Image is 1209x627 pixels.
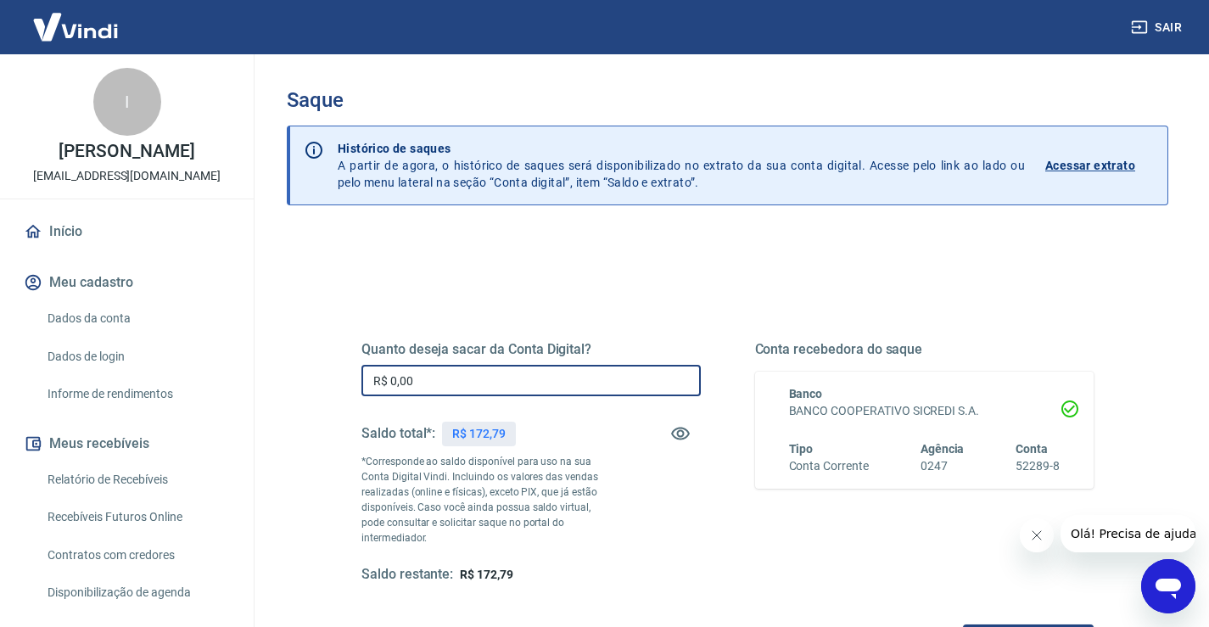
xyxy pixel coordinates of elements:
[1020,518,1054,552] iframe: Fechar mensagem
[33,167,221,185] p: [EMAIL_ADDRESS][DOMAIN_NAME]
[789,457,869,475] h6: Conta Corrente
[789,402,1061,420] h6: BANCO COOPERATIVO SICREDI S.A.
[338,140,1025,191] p: A partir de agora, o histórico de saques será disponibilizado no extrato da sua conta digital. Ac...
[41,500,233,535] a: Recebíveis Futuros Online
[20,264,233,301] button: Meu cadastro
[20,1,131,53] img: Vindi
[10,12,143,25] span: Olá! Precisa de ajuda?
[789,387,823,400] span: Banco
[361,425,435,442] h5: Saldo total*:
[1045,157,1135,174] p: Acessar extrato
[59,143,194,160] p: [PERSON_NAME]
[20,425,233,462] button: Meus recebíveis
[452,425,506,443] p: R$ 172,79
[1141,559,1195,613] iframe: Botão para abrir a janela de mensagens
[41,377,233,411] a: Informe de rendimentos
[361,454,616,546] p: *Corresponde ao saldo disponível para uso na sua Conta Digital Vindi. Incluindo os valores das ve...
[1045,140,1154,191] a: Acessar extrato
[1016,457,1060,475] h6: 52289-8
[789,442,814,456] span: Tipo
[1128,12,1189,43] button: Sair
[41,575,233,610] a: Disponibilização de agenda
[921,457,965,475] h6: 0247
[361,341,701,358] h5: Quanto deseja sacar da Conta Digital?
[41,462,233,497] a: Relatório de Recebíveis
[41,301,233,336] a: Dados da conta
[460,568,513,581] span: R$ 172,79
[361,566,453,584] h5: Saldo restante:
[755,341,1094,358] h5: Conta recebedora do saque
[921,442,965,456] span: Agência
[1016,442,1048,456] span: Conta
[41,538,233,573] a: Contratos com credores
[287,88,1168,112] h3: Saque
[41,339,233,374] a: Dados de login
[93,68,161,136] div: I
[338,140,1025,157] p: Histórico de saques
[20,213,233,250] a: Início
[1061,515,1195,552] iframe: Mensagem da empresa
